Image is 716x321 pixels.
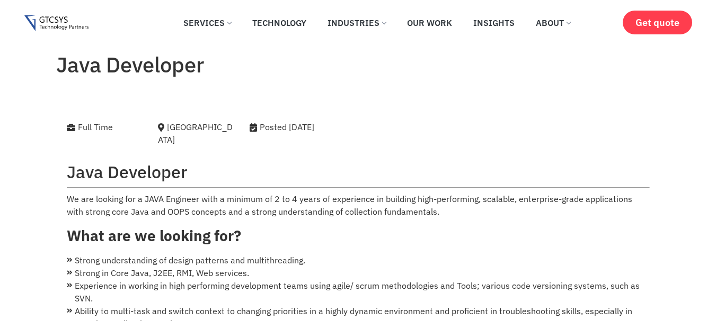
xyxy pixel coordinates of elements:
strong: What are we looking for? [67,226,241,245]
a: About [528,11,578,34]
li: Strong understanding of design patterns and multithreading. [67,254,650,267]
li: Experience in working in high performing development teams using agile/ scrum methodologies and T... [67,279,650,305]
h2: Java Developer [67,162,650,182]
span: Get quote [635,17,679,28]
div: [GEOGRAPHIC_DATA] [158,121,234,146]
iframe: chat widget [650,255,716,305]
div: Posted [DATE] [250,121,371,133]
p: We are looking for a JAVA Engineer with a minimum of 2 to 4 years of experience in building high-... [67,192,650,218]
a: Services [175,11,239,34]
a: Our Work [399,11,460,34]
h1: Java Developer [56,52,660,77]
li: Strong in Core Java, J2EE, RMI, Web services. [67,267,650,279]
a: Technology [244,11,314,34]
a: Get quote [623,11,692,34]
div: Full Time [67,121,143,133]
a: Industries [320,11,394,34]
img: Gtcsys logo [24,15,89,32]
a: Insights [465,11,523,34]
